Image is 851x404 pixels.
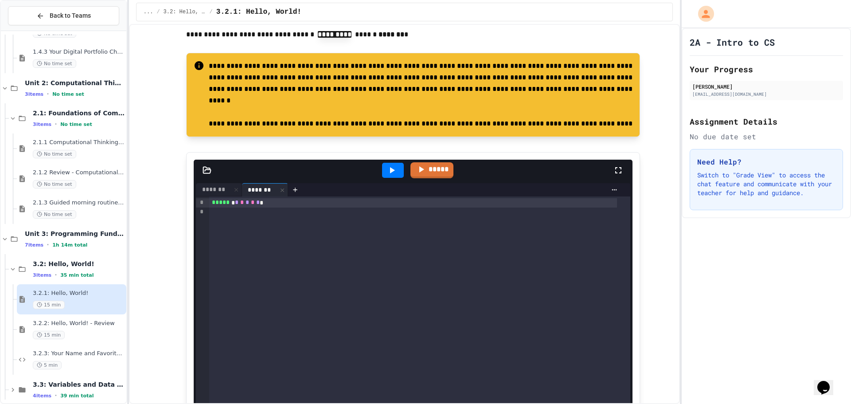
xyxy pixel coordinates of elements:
[692,82,840,90] div: [PERSON_NAME]
[690,115,843,128] h2: Assignment Details
[33,169,125,177] span: 2.1.2 Review - Computational Thinking and Problem Solving
[60,122,92,127] span: No time set
[33,290,125,297] span: 3.2.1: Hello, World!
[33,380,125,388] span: 3.3: Variables and Data Types
[33,350,125,357] span: 3.2.3: Your Name and Favorite Movie
[33,48,125,56] span: 1.4.3 Your Digital Portfolio Challenge
[52,91,84,97] span: No time set
[164,8,206,16] span: 3.2: Hello, World!
[47,241,49,248] span: •
[690,131,843,142] div: No due date set
[55,271,57,278] span: •
[814,369,842,395] iframe: chat widget
[33,301,65,309] span: 15 min
[689,4,716,24] div: My Account
[25,230,125,238] span: Unit 3: Programming Fundamentals
[60,272,94,278] span: 35 min total
[25,79,125,87] span: Unit 2: Computational Thinking & Problem-Solving
[144,8,153,16] span: ...
[50,11,91,20] span: Back to Teams
[697,171,835,197] p: Switch to "Grade View" to access the chat feature and communicate with your teacher for help and ...
[210,8,213,16] span: /
[216,7,301,17] span: 3.2.1: Hello, World!
[33,122,51,127] span: 3 items
[33,59,76,68] span: No time set
[33,180,76,188] span: No time set
[55,392,57,399] span: •
[60,393,94,399] span: 39 min total
[55,121,57,128] span: •
[33,199,125,207] span: 2.1.3 Guided morning routine flowchart
[33,320,125,327] span: 3.2.2: Hello, World! - Review
[25,91,43,97] span: 3 items
[33,139,125,146] span: 2.1.1 Computational Thinking and Problem Solving
[33,361,62,369] span: 5 min
[52,242,87,248] span: 1h 14m total
[690,63,843,75] h2: Your Progress
[33,331,65,339] span: 15 min
[33,109,125,117] span: 2.1: Foundations of Computational Thinking
[156,8,160,16] span: /
[697,157,835,167] h3: Need Help?
[25,242,43,248] span: 7 items
[8,6,119,25] button: Back to Teams
[33,272,51,278] span: 3 items
[33,393,51,399] span: 4 items
[33,210,76,219] span: No time set
[690,36,775,48] h1: 2A - Intro to CS
[692,91,840,98] div: [EMAIL_ADDRESS][DOMAIN_NAME]
[47,90,49,98] span: •
[33,260,125,268] span: 3.2: Hello, World!
[33,150,76,158] span: No time set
